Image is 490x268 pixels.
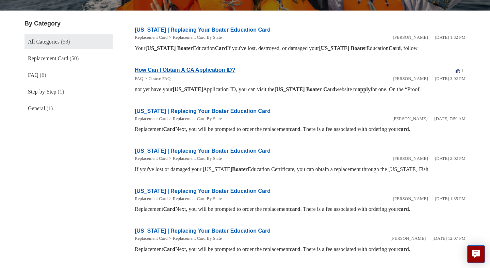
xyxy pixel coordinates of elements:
[274,86,305,92] em: [US_STATE]
[145,45,176,51] em: [US_STATE]
[135,35,167,40] a: Replacement Card
[47,105,53,111] span: (1)
[135,76,143,81] a: FAQ
[135,75,143,82] li: FAQ
[435,76,465,81] time: 01/05/2024, 15:02
[24,68,113,83] a: FAQ (6)
[306,86,322,92] em: Boater
[351,45,366,51] em: Boater
[173,86,203,92] em: [US_STATE]
[28,105,45,111] span: General
[24,34,113,49] a: All Categories (58)
[135,195,167,202] li: Replacement Card
[393,195,428,202] li: [PERSON_NAME]
[24,19,113,28] h3: By Category
[173,116,222,121] a: Replacement Card By State
[167,235,222,242] li: Replacement Card By State
[70,55,79,61] span: (50)
[135,44,465,52] div: Your Education If you've lost, destroyed, or damaged your Education , follow
[173,35,222,40] a: Replacement Card By State
[135,245,465,253] div: Replacement Next, you will be prompted to order the replacement . There is a fee associated with ...
[135,236,167,241] a: Replacement Card
[135,85,465,94] div: not yet have your Application ID, you can visit the website to for one. On the “Proof
[135,27,271,33] a: [US_STATE] | Replacing Your Boater Education Card
[435,35,465,40] time: 05/21/2024, 13:32
[163,246,176,252] em: Card
[28,89,56,95] span: Step-by-Step
[135,228,271,234] a: [US_STATE] | Replacing Your Boater Education Card
[135,148,271,154] a: [US_STATE] | Replacing Your Boater Education Card
[148,76,170,81] a: Course FAQ
[163,126,176,132] em: Card
[167,115,222,122] li: Replacement Card By State
[389,45,401,51] em: Card
[28,39,60,45] span: All Categories
[24,101,113,116] a: General (1)
[28,55,68,61] span: Replacement Card
[135,196,167,201] a: Replacement Card
[467,245,485,263] button: Live chat
[135,125,465,133] div: Replacement Next, you will be prompted to order the replacement . There is a fee associated with ...
[177,45,193,51] em: Boater
[24,51,113,66] a: Replacement Card (50)
[392,115,427,122] li: [PERSON_NAME]
[135,108,271,114] a: [US_STATE] | Replacing Your Boater Education Card
[135,67,235,73] a: How Can I Obtain A CA Application ID?
[135,205,465,213] div: Replacement Next, you will be prompted to order the replacement . There is a fee associated with ...
[323,86,336,92] em: Card
[173,236,222,241] a: Replacement Card By State
[40,72,46,78] span: (6)
[290,246,300,252] em: card
[173,156,222,161] a: Replacement Card By State
[167,34,222,41] li: Replacement Card By State
[28,72,38,78] span: FAQ
[432,236,465,241] time: 05/22/2024, 12:07
[232,166,248,172] em: Boater
[215,45,227,51] em: Card
[135,165,465,173] div: If you've lost or damaged your [US_STATE] Education Certificate, you can obtain a replacement thr...
[61,39,70,45] span: (58)
[143,75,170,82] li: Course FAQ
[135,156,167,161] a: Replacement Card
[319,45,349,51] em: [US_STATE]
[163,206,176,212] em: Card
[135,188,271,194] a: [US_STATE] | Replacing Your Boater Education Card
[135,116,167,121] a: Replacement Card
[434,116,465,121] time: 05/22/2024, 07:59
[173,196,222,201] a: Replacement Card By State
[358,86,371,92] em: apply
[393,34,428,41] li: [PERSON_NAME]
[398,206,409,212] em: card
[435,156,465,161] time: 05/21/2024, 14:02
[393,75,428,82] li: [PERSON_NAME]
[135,155,167,162] li: Replacement Card
[435,196,465,201] time: 05/21/2024, 13:35
[167,195,222,202] li: Replacement Card By State
[456,68,464,73] span: -1
[58,89,64,95] span: (1)
[135,235,167,242] li: Replacement Card
[167,155,222,162] li: Replacement Card By State
[398,126,409,132] em: card
[24,84,113,99] a: Step-by-Step (1)
[290,126,300,132] em: card
[135,115,167,122] li: Replacement Card
[391,235,426,242] li: [PERSON_NAME]
[135,34,167,41] li: Replacement Card
[393,155,428,162] li: [PERSON_NAME]
[398,246,409,252] em: card
[290,206,300,212] em: card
